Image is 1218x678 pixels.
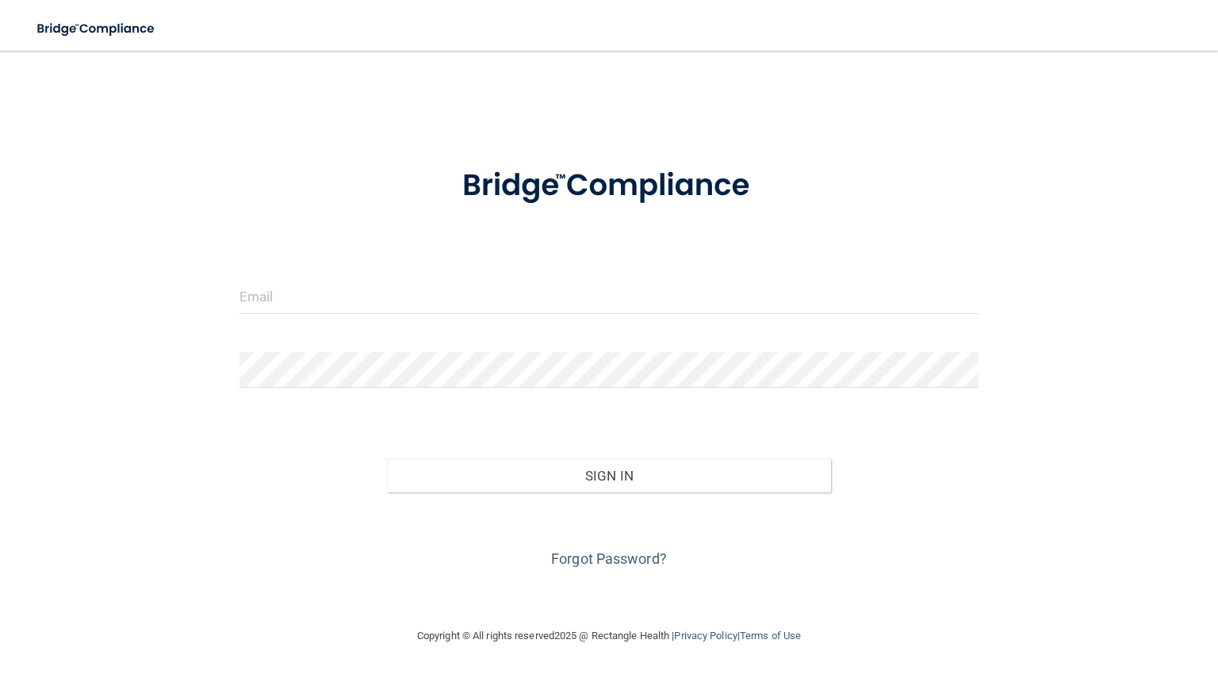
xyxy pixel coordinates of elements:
[24,13,170,45] img: bridge_compliance_login_screen.278c3ca4.svg
[320,611,898,661] div: Copyright © All rights reserved 2025 @ Rectangle Health | |
[431,146,788,226] img: bridge_compliance_login_screen.278c3ca4.svg
[551,550,667,567] a: Forgot Password?
[239,278,979,314] input: Email
[674,630,737,642] a: Privacy Policy
[740,630,801,642] a: Terms of Use
[387,458,830,493] button: Sign In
